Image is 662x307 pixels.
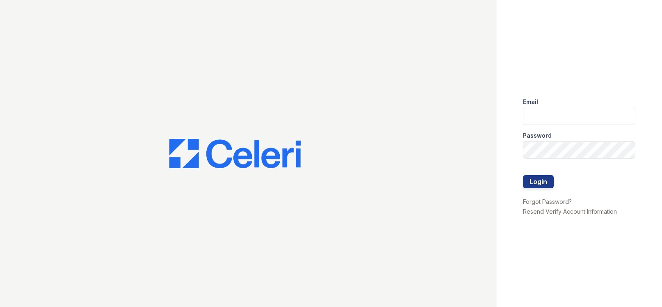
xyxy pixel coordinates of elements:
label: Password [523,132,552,140]
img: CE_Logo_Blue-a8612792a0a2168367f1c8372b55b34899dd931a85d93a1a3d3e32e68fde9ad4.png [169,139,301,169]
button: Login [523,175,554,188]
a: Forgot Password? [523,198,572,205]
label: Email [523,98,538,106]
a: Resend Verify Account Information [523,208,617,215]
